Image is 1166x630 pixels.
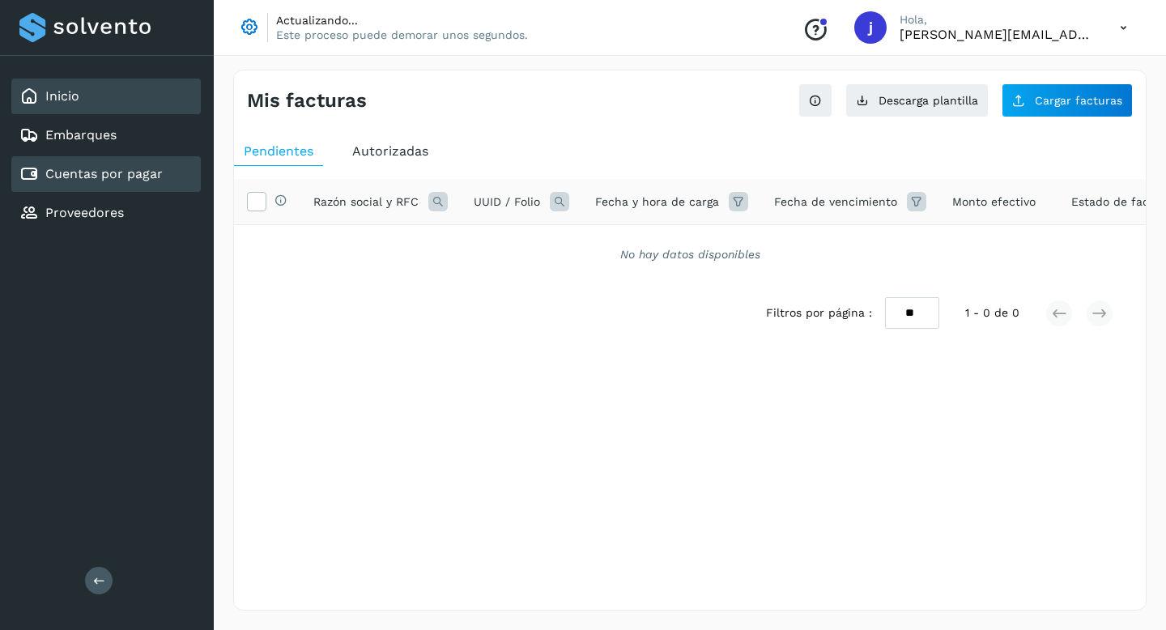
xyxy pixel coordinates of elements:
[247,89,367,113] h4: Mis facturas
[45,127,117,143] a: Embarques
[845,83,989,117] button: Descarga plantilla
[352,143,428,159] span: Autorizadas
[952,194,1036,211] span: Monto efectivo
[766,304,872,321] span: Filtros por página :
[900,13,1094,27] p: Hola,
[595,194,719,211] span: Fecha y hora de carga
[276,13,528,28] p: Actualizando...
[474,194,540,211] span: UUID / Folio
[313,194,419,211] span: Razón social y RFC
[879,95,978,106] span: Descarga plantilla
[965,304,1019,321] span: 1 - 0 de 0
[45,205,124,220] a: Proveedores
[45,166,163,181] a: Cuentas por pagar
[1035,95,1122,106] span: Cargar facturas
[774,194,897,211] span: Fecha de vencimiento
[1002,83,1133,117] button: Cargar facturas
[244,143,313,159] span: Pendientes
[255,246,1125,263] div: No hay datos disponibles
[11,117,201,153] div: Embarques
[11,195,201,231] div: Proveedores
[11,156,201,192] div: Cuentas por pagar
[900,27,1094,42] p: jose@commerzcargo.com
[11,79,201,114] div: Inicio
[276,28,528,42] p: Este proceso puede demorar unos segundos.
[45,88,79,104] a: Inicio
